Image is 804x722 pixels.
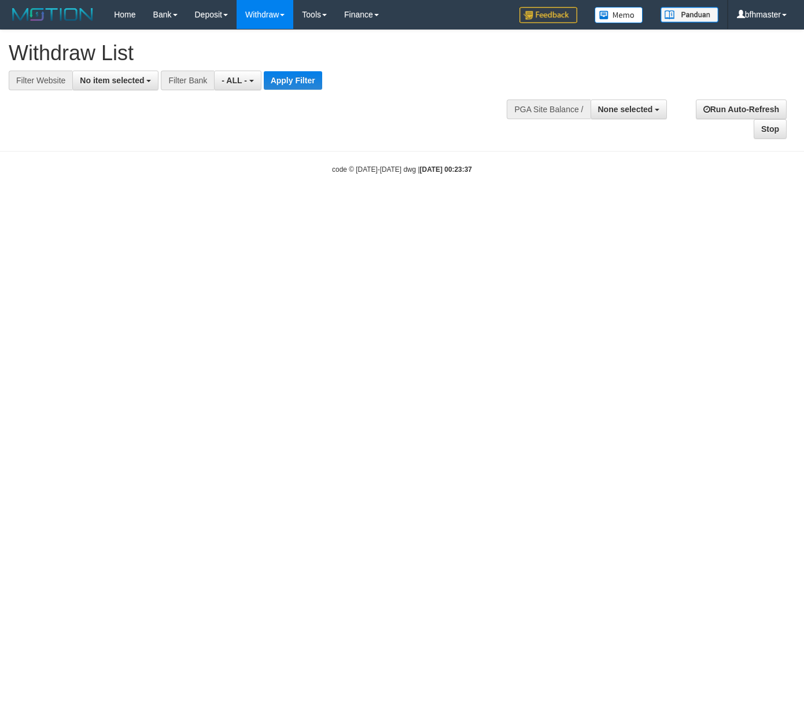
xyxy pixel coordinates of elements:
[9,42,525,65] h1: Withdraw List
[598,105,653,114] span: None selected
[214,71,261,90] button: - ALL -
[80,76,144,85] span: No item selected
[222,76,247,85] span: - ALL -
[754,119,787,139] a: Stop
[696,100,787,119] a: Run Auto-Refresh
[507,100,590,119] div: PGA Site Balance /
[161,71,214,90] div: Filter Bank
[264,71,322,90] button: Apply Filter
[661,7,718,23] img: panduan.png
[519,7,577,23] img: Feedback.jpg
[591,100,667,119] button: None selected
[9,71,72,90] div: Filter Website
[332,165,472,174] small: code © [DATE]-[DATE] dwg |
[72,71,158,90] button: No item selected
[420,165,472,174] strong: [DATE] 00:23:37
[9,6,97,23] img: MOTION_logo.png
[595,7,643,23] img: Button%20Memo.svg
